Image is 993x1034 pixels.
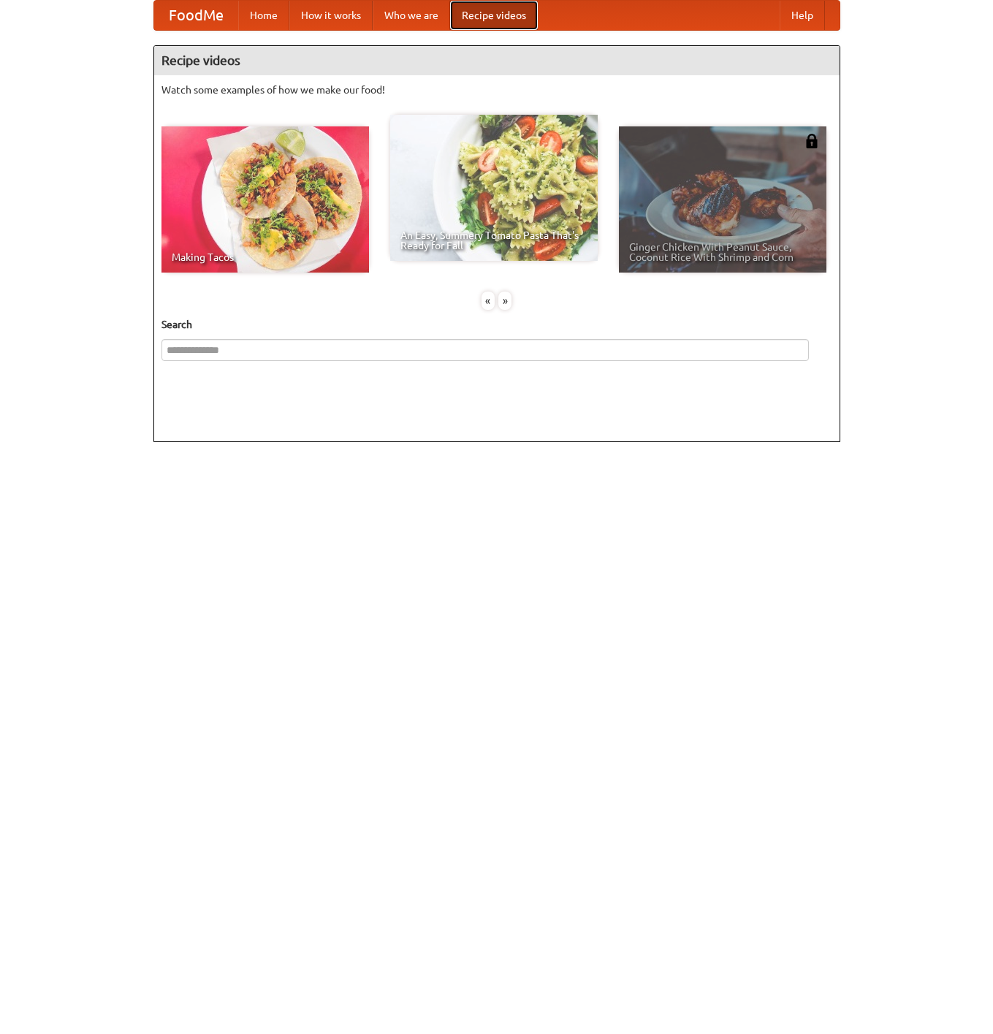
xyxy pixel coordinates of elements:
a: An Easy, Summery Tomato Pasta That's Ready for Fall [390,115,598,261]
img: 483408.png [804,134,819,148]
p: Watch some examples of how we make our food! [161,83,832,97]
a: Home [238,1,289,30]
a: Who we are [373,1,450,30]
span: An Easy, Summery Tomato Pasta That's Ready for Fall [400,230,587,251]
a: FoodMe [154,1,238,30]
a: How it works [289,1,373,30]
div: « [482,292,495,310]
a: Recipe videos [450,1,538,30]
div: » [498,292,511,310]
a: Making Tacos [161,126,369,273]
span: Making Tacos [172,252,359,262]
a: Help [780,1,825,30]
h4: Recipe videos [154,46,840,75]
h5: Search [161,317,832,332]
